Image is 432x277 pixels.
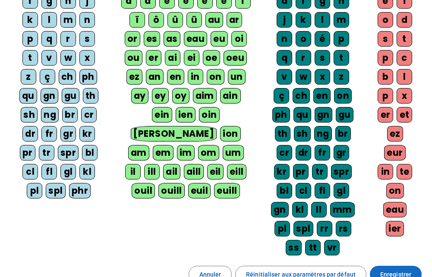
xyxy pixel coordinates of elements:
div: cr [81,107,97,123]
div: om [198,145,219,161]
div: q [41,31,57,47]
div: spl [46,183,66,198]
div: ss [286,240,302,255]
div: mm [330,202,355,217]
div: eau [184,31,208,47]
div: k [22,12,38,28]
div: û [167,12,183,28]
div: ouill [158,183,184,198]
div: r [60,31,76,47]
div: cr [277,145,292,161]
div: ouil [132,183,155,198]
div: fr [41,126,57,142]
div: il [125,164,141,179]
div: pl [27,183,42,198]
div: gl [60,164,76,179]
div: en [167,69,184,85]
div: ch [59,69,76,85]
div: kl [79,164,95,179]
div: as [164,31,180,47]
div: ion [220,126,241,142]
div: ou [125,50,142,66]
div: p [378,50,393,66]
div: br [62,107,78,123]
div: ier [386,221,404,236]
div: s [79,31,95,47]
div: gu [336,107,353,123]
div: ien [176,107,196,123]
div: pl [274,221,290,236]
div: ay [131,88,148,104]
div: p [378,88,393,104]
div: gn [315,107,332,123]
div: es [144,31,160,47]
div: bl [82,145,98,161]
div: fl [315,183,330,198]
div: r [296,50,311,66]
div: oy [172,88,189,104]
div: k [296,12,311,28]
div: aill [184,164,204,179]
div: l [315,12,330,28]
div: ez [126,69,142,85]
div: gn [271,202,289,217]
div: s [315,50,330,66]
div: dr [22,126,38,142]
div: gl [334,183,349,198]
div: um [223,145,244,161]
div: spr [58,145,79,161]
div: n [277,31,292,47]
div: euill [214,183,240,198]
div: eill [227,164,246,179]
div: tr [312,164,328,179]
div: b [378,69,393,85]
div: c [397,50,412,66]
div: kl [292,202,308,217]
div: é [315,31,330,47]
div: eil [207,164,224,179]
div: x [79,50,95,66]
div: er [146,50,161,66]
div: te [397,164,412,179]
div: v [41,50,57,66]
div: m [60,12,76,28]
div: qu [293,107,311,123]
div: p [334,31,349,47]
div: et [397,107,412,123]
div: rr [317,221,332,236]
div: pr [293,164,309,179]
div: an [146,69,164,85]
div: ng [314,126,332,142]
div: cl [296,183,311,198]
div: ph [79,69,97,85]
div: gr [334,145,349,161]
div: ô [148,12,164,28]
div: z [334,69,349,85]
div: in [378,164,393,179]
div: dr [296,145,311,161]
div: v [277,69,292,85]
div: ç [274,88,289,104]
div: [PERSON_NAME] [131,126,217,142]
div: eur [384,145,406,161]
div: ll [311,202,327,217]
div: eu [211,31,228,47]
div: ü [186,12,202,28]
div: fl [41,164,57,179]
div: n [79,12,95,28]
div: kr [274,164,290,179]
div: p [22,31,38,47]
div: ain [220,88,241,104]
div: tr [39,145,54,161]
div: sh [294,126,311,142]
div: ill [144,164,160,179]
div: phr [69,183,91,198]
div: en [313,88,331,104]
div: l [41,12,57,28]
div: x [315,69,330,85]
div: ail [163,164,180,179]
div: ey [152,88,169,104]
div: er [378,107,393,123]
div: fr [315,145,330,161]
div: on [334,88,352,104]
